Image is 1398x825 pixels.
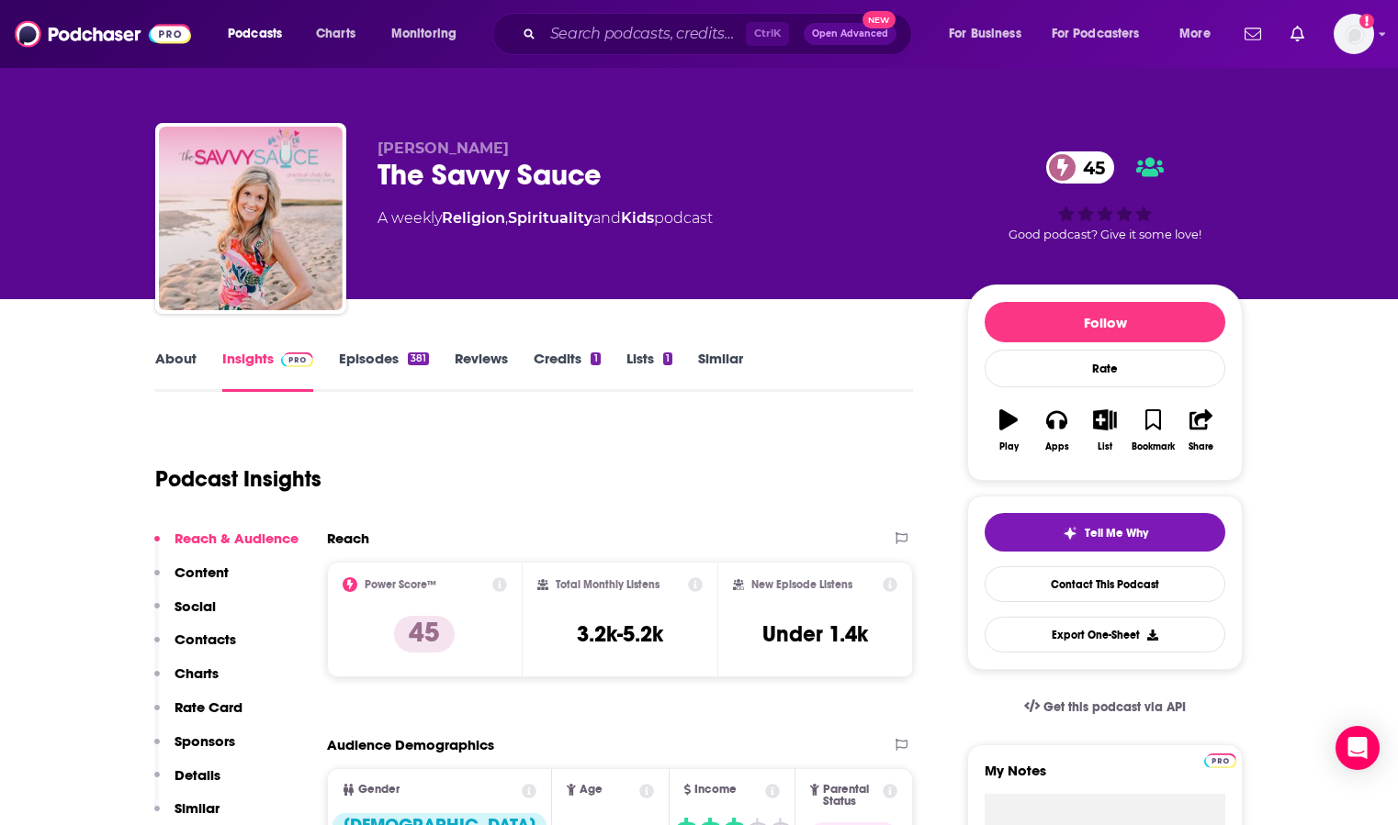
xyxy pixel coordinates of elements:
p: Social [175,597,216,615]
span: Parental Status [823,784,880,808]
span: Podcasts [228,21,282,47]
span: New [862,11,896,28]
button: Show profile menu [1334,14,1374,54]
span: Gender [358,784,400,796]
span: Get this podcast via API [1043,699,1186,715]
a: About [155,350,197,392]
button: open menu [215,19,306,49]
div: Play [999,441,1019,452]
a: Reviews [455,350,508,392]
img: User Profile [1334,14,1374,54]
p: Reach & Audience [175,530,299,547]
button: Details [154,766,220,800]
input: Search podcasts, credits, & more... [543,19,746,49]
a: Kids [621,209,654,227]
h2: Audience Demographics [327,736,494,753]
button: open menu [1040,19,1167,49]
button: Follow [985,302,1225,342]
div: 1 [591,352,600,365]
span: Open Advanced [812,29,888,39]
button: Social [154,597,216,631]
img: tell me why sparkle [1063,526,1077,541]
a: Show notifications dropdown [1283,18,1312,50]
span: Ctrl K [746,22,789,46]
a: Show notifications dropdown [1237,18,1268,50]
h2: Reach [327,530,369,547]
a: InsightsPodchaser Pro [222,350,313,392]
span: 45 [1065,151,1114,184]
h3: 3.2k-5.2k [577,620,663,648]
a: Get this podcast via API [1009,685,1201,730]
h2: Total Monthly Listens [556,578,660,591]
a: Credits1 [534,350,600,392]
button: Apps [1032,397,1080,463]
div: 1 [663,352,672,365]
a: Pro website [1204,751,1236,768]
p: Similar [175,799,220,817]
button: Rate Card [154,698,242,732]
div: 381 [408,352,429,365]
button: open menu [378,19,480,49]
div: Open Intercom Messenger [1336,726,1380,770]
div: 45Good podcast? Give it some love! [967,139,1243,253]
button: tell me why sparkleTell Me Why [985,513,1225,552]
button: Sponsors [154,732,235,766]
a: Charts [304,19,366,49]
button: Bookmark [1129,397,1177,463]
span: Logged in as BenLaurro [1334,14,1374,54]
button: Content [154,563,229,597]
button: open menu [936,19,1044,49]
div: A weekly podcast [378,207,713,229]
img: Podchaser - Follow, Share and Rate Podcasts [15,17,191,51]
button: Open AdvancedNew [804,23,896,45]
span: More [1179,21,1211,47]
div: Search podcasts, credits, & more... [510,13,930,55]
button: Contacts [154,630,236,664]
a: Spirituality [508,209,592,227]
svg: Add a profile image [1359,14,1374,28]
a: Religion [442,209,505,227]
a: Episodes381 [339,350,429,392]
button: Charts [154,664,219,698]
span: For Business [949,21,1021,47]
span: Income [694,784,737,796]
span: Charts [316,21,355,47]
a: Similar [698,350,743,392]
button: Share [1178,397,1225,463]
span: Tell Me Why [1085,526,1148,541]
span: Monitoring [391,21,457,47]
button: List [1081,397,1129,463]
img: The Savvy Sauce [159,127,343,310]
label: My Notes [985,762,1225,794]
span: Good podcast? Give it some love! [1009,228,1201,241]
a: 45 [1046,151,1114,184]
p: 45 [394,616,455,652]
a: Contact This Podcast [985,566,1225,602]
img: Podchaser Pro [1204,753,1236,768]
span: [PERSON_NAME] [378,139,509,157]
p: Contacts [175,630,236,648]
button: Export One-Sheet [985,617,1225,652]
div: Apps [1045,441,1069,452]
h2: Power Score™ [365,578,436,591]
a: Lists1 [626,350,672,392]
p: Rate Card [175,698,242,716]
img: Podchaser Pro [281,352,313,367]
div: Share [1189,441,1213,452]
p: Charts [175,664,219,682]
button: open menu [1167,19,1234,49]
button: Reach & Audience [154,530,299,563]
h1: Podcast Insights [155,465,321,493]
h2: New Episode Listens [751,578,852,591]
span: , [505,209,508,227]
h3: Under 1.4k [762,620,868,648]
span: and [592,209,621,227]
div: Bookmark [1132,441,1175,452]
p: Details [175,766,220,784]
div: Rate [985,350,1225,387]
span: For Podcasters [1052,21,1140,47]
button: Play [985,397,1032,463]
p: Content [175,563,229,581]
